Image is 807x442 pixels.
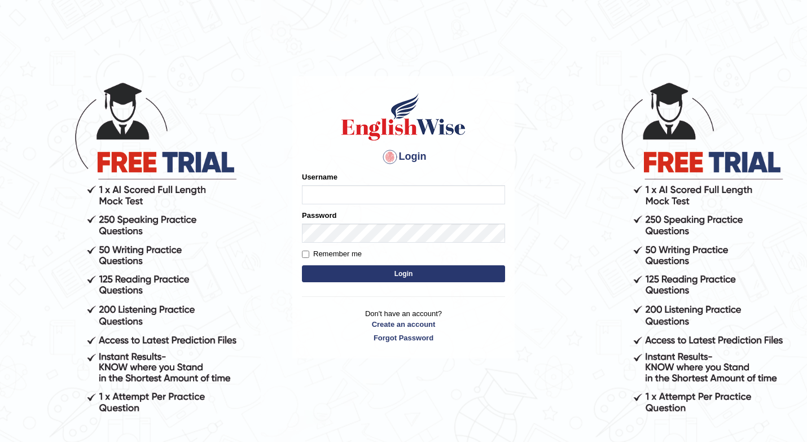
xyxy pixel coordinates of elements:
a: Create an account [302,319,505,330]
label: Password [302,210,336,221]
input: Remember me [302,251,309,258]
h4: Login [302,148,505,166]
a: Forgot Password [302,332,505,343]
label: Remember me [302,248,362,260]
img: Logo of English Wise sign in for intelligent practice with AI [339,91,468,142]
button: Login [302,265,505,282]
p: Don't have an account? [302,308,505,343]
label: Username [302,172,337,182]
